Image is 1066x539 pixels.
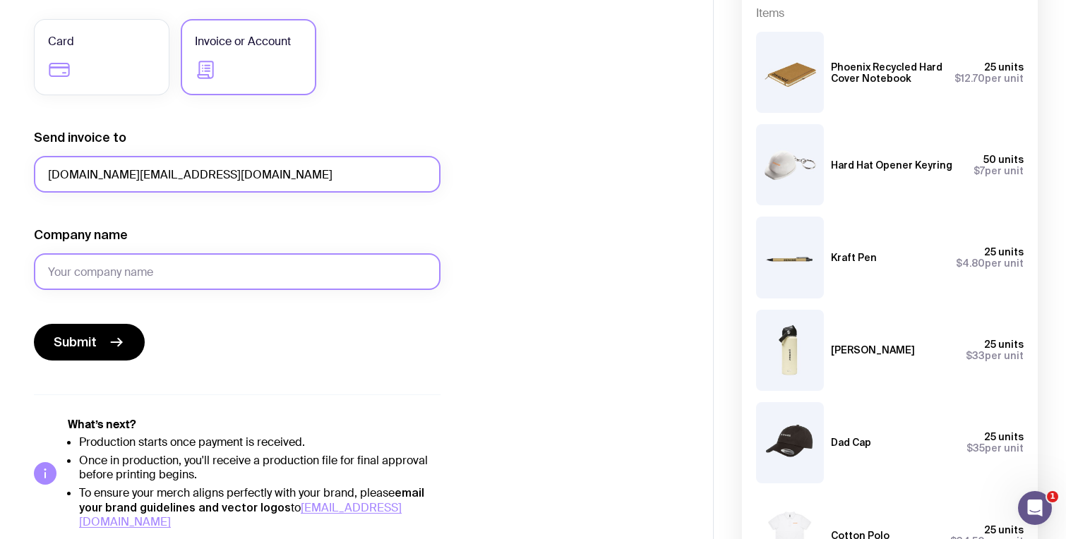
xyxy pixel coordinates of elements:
[831,252,877,263] h3: Kraft Pen
[79,435,441,449] li: Production starts once payment is received.
[966,442,985,454] span: $35
[984,61,1024,73] span: 25 units
[984,246,1024,258] span: 25 units
[34,253,441,290] input: Your company name
[34,324,145,361] button: Submit
[195,33,291,50] span: Invoice or Account
[48,33,74,50] span: Card
[831,159,952,171] h3: Hard Hat Opener Keyring
[983,154,1024,165] span: 50 units
[984,524,1024,535] span: 25 units
[966,350,1024,361] span: per unit
[984,431,1024,442] span: 25 units
[831,61,943,84] h3: Phoenix Recycled Hard Cover Notebook
[974,165,1024,176] span: per unit
[954,73,985,84] span: $12.70
[54,334,97,351] span: Submit
[79,500,402,529] a: [EMAIL_ADDRESS][DOMAIN_NAME]
[34,226,128,243] label: Company name
[79,454,441,482] li: Once in production, you'll receive a production file for final approval before printing begins.
[956,258,1024,269] span: per unit
[1047,491,1058,502] span: 1
[68,418,441,432] h5: What’s next?
[756,6,1024,20] h4: Items
[831,344,915,356] h3: [PERSON_NAME]
[974,165,985,176] span: $7
[34,129,126,146] label: Send invoice to
[1018,491,1052,525] iframe: Intercom live chat
[966,442,1024,454] span: per unit
[966,350,985,361] span: $33
[79,485,441,529] li: To ensure your merch aligns perfectly with your brand, please to
[34,156,441,193] input: accounts@company.com
[954,73,1024,84] span: per unit
[984,339,1024,350] span: 25 units
[956,258,985,269] span: $4.80
[831,437,871,448] h3: Dad Cap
